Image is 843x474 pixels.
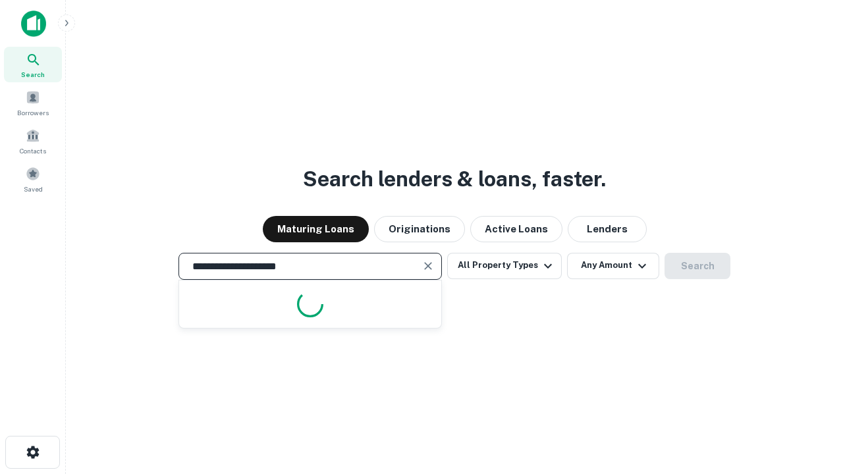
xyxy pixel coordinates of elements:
[303,163,606,195] h3: Search lenders & loans, faster.
[568,216,647,242] button: Lenders
[24,184,43,194] span: Saved
[374,216,465,242] button: Originations
[777,369,843,432] iframe: Chat Widget
[567,253,659,279] button: Any Amount
[4,161,62,197] a: Saved
[20,145,46,156] span: Contacts
[4,123,62,159] a: Contacts
[17,107,49,118] span: Borrowers
[21,11,46,37] img: capitalize-icon.png
[4,47,62,82] a: Search
[263,216,369,242] button: Maturing Loans
[21,69,45,80] span: Search
[4,85,62,120] a: Borrowers
[447,253,562,279] button: All Property Types
[419,257,437,275] button: Clear
[470,216,562,242] button: Active Loans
